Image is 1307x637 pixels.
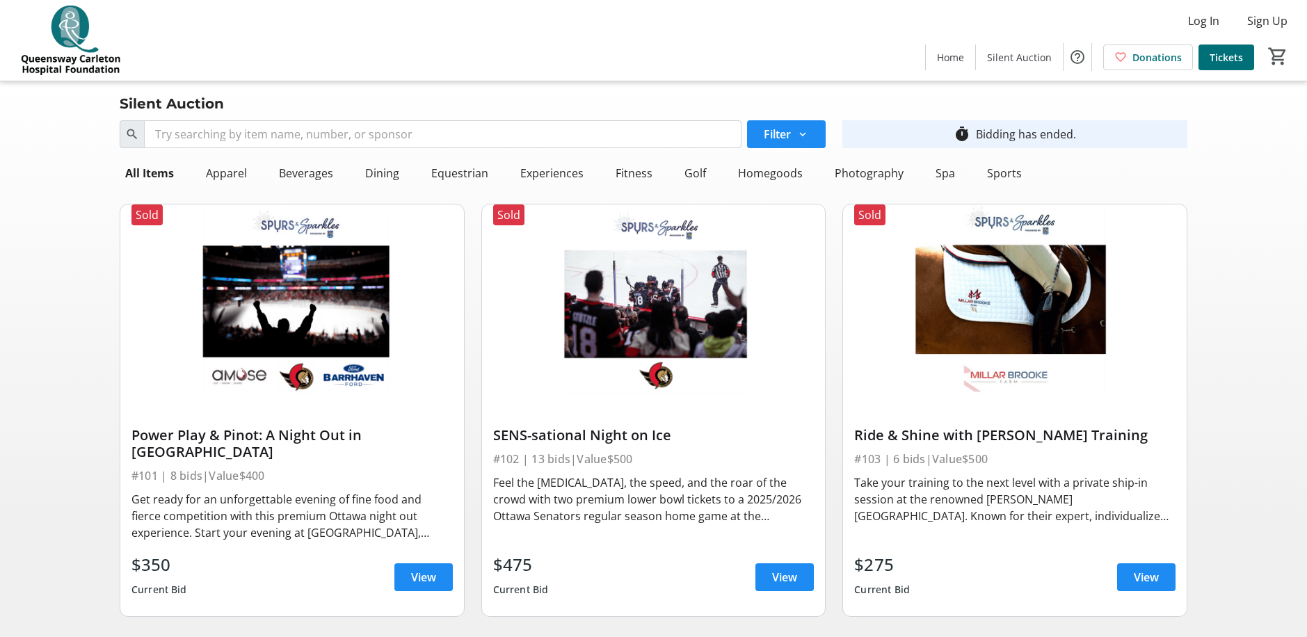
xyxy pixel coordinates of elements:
[411,569,436,586] span: View
[976,45,1063,70] a: Silent Auction
[981,159,1027,187] div: Sports
[8,6,132,75] img: QCH Foundation's Logo
[131,466,453,485] div: #101 | 8 bids | Value $400
[1188,13,1219,29] span: Log In
[937,50,964,65] span: Home
[854,204,885,225] div: Sold
[493,204,524,225] div: Sold
[930,159,961,187] div: Spa
[360,159,405,187] div: Dining
[829,159,909,187] div: Photography
[515,159,589,187] div: Experiences
[1117,563,1176,591] a: View
[679,159,712,187] div: Golf
[987,50,1052,65] span: Silent Auction
[854,552,910,577] div: $275
[1103,45,1193,70] a: Donations
[843,204,1187,398] img: Ride & Shine with Millar Brooke Training
[120,204,464,398] img: Power Play & Pinot: A Night Out in Ottawa
[764,126,791,143] span: Filter
[493,427,815,444] div: SENS-sational Night on Ice
[131,427,453,460] div: Power Play & Pinot: A Night Out in [GEOGRAPHIC_DATA]
[131,204,163,225] div: Sold
[755,563,814,591] a: View
[854,427,1176,444] div: Ride & Shine with [PERSON_NAME] Training
[1177,10,1230,32] button: Log In
[1247,13,1288,29] span: Sign Up
[493,552,549,577] div: $475
[120,159,179,187] div: All Items
[1134,569,1159,586] span: View
[493,474,815,524] div: Feel the [MEDICAL_DATA], the speed, and the roar of the crowd with two premium lower bowl tickets...
[493,577,549,602] div: Current Bid
[732,159,808,187] div: Homegoods
[1210,50,1243,65] span: Tickets
[610,159,658,187] div: Fitness
[111,92,232,115] div: Silent Auction
[131,491,453,541] div: Get ready for an unforgettable evening of fine food and fierce competition with this premium Otta...
[200,159,252,187] div: Apparel
[854,449,1176,469] div: #103 | 6 bids | Value $500
[493,449,815,469] div: #102 | 13 bids | Value $500
[926,45,975,70] a: Home
[976,126,1076,143] div: Bidding has ended.
[1064,43,1091,71] button: Help
[1265,44,1290,69] button: Cart
[1236,10,1299,32] button: Sign Up
[273,159,339,187] div: Beverages
[131,552,187,577] div: $350
[1132,50,1182,65] span: Donations
[854,577,910,602] div: Current Bid
[394,563,453,591] a: View
[954,126,970,143] mat-icon: timer_outline
[144,120,741,148] input: Try searching by item name, number, or sponsor
[747,120,826,148] button: Filter
[854,474,1176,524] div: Take your training to the next level with a private ship-in session at the renowned [PERSON_NAME]...
[772,569,797,586] span: View
[1198,45,1254,70] a: Tickets
[131,577,187,602] div: Current Bid
[482,204,826,398] img: SENS-sational Night on Ice
[426,159,494,187] div: Equestrian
